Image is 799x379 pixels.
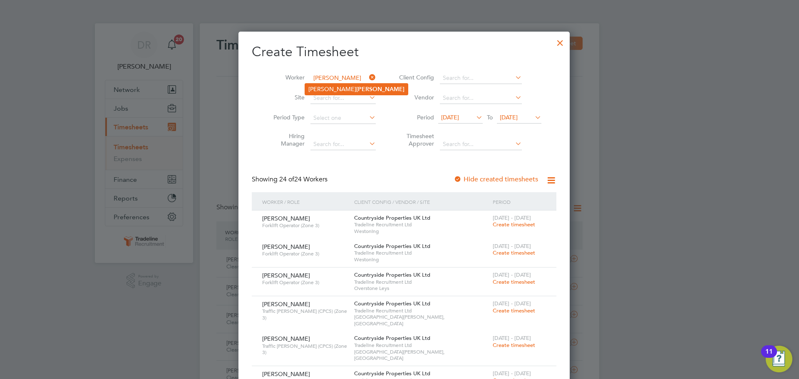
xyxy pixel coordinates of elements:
[267,114,305,121] label: Period Type
[252,43,556,61] h2: Create Timesheet
[493,334,531,342] span: [DATE] - [DATE]
[493,342,535,349] span: Create timesheet
[493,221,535,228] span: Create timesheet
[354,314,488,327] span: [GEOGRAPHIC_DATA][PERSON_NAME], [GEOGRAPHIC_DATA]
[262,215,310,222] span: [PERSON_NAME]
[454,175,538,183] label: Hide created timesheets
[354,243,430,250] span: Countryside Properties UK Ltd
[262,279,348,286] span: Forklift Operator (Zone 3)
[484,112,495,123] span: To
[262,243,310,250] span: [PERSON_NAME]
[262,272,310,279] span: [PERSON_NAME]
[305,84,408,95] li: [PERSON_NAME]
[354,228,488,235] span: Westoning
[267,132,305,147] label: Hiring Manager
[262,250,348,257] span: Forklift Operator (Zone 3)
[354,214,430,221] span: Countryside Properties UK Ltd
[493,307,535,314] span: Create timesheet
[354,279,488,285] span: Tradeline Recruitment Ltd
[493,278,535,285] span: Create timesheet
[262,308,348,321] span: Traffic [PERSON_NAME] (CPCS) (Zone 3)
[262,300,310,308] span: [PERSON_NAME]
[354,250,488,256] span: Tradeline Recruitment Ltd
[354,271,430,278] span: Countryside Properties UK Ltd
[354,349,488,362] span: [GEOGRAPHIC_DATA][PERSON_NAME], [GEOGRAPHIC_DATA]
[354,334,430,342] span: Countryside Properties UK Ltd
[262,335,310,342] span: [PERSON_NAME]
[352,192,490,211] div: Client Config / Vendor / Site
[354,342,488,349] span: Tradeline Recruitment Ltd
[493,214,531,221] span: [DATE] - [DATE]
[310,92,376,104] input: Search for...
[260,192,352,211] div: Worker / Role
[356,86,404,93] b: [PERSON_NAME]
[491,192,548,211] div: Period
[766,346,792,372] button: Open Resource Center, 11 new notifications
[500,114,518,121] span: [DATE]
[279,175,328,183] span: 24 Workers
[354,307,488,314] span: Tradeline Recruitment Ltd
[267,94,305,101] label: Site
[397,132,434,147] label: Timesheet Approver
[354,300,430,307] span: Countryside Properties UK Ltd
[493,300,531,307] span: [DATE] - [DATE]
[441,114,459,121] span: [DATE]
[493,370,531,377] span: [DATE] - [DATE]
[397,94,434,101] label: Vendor
[262,370,310,378] span: [PERSON_NAME]
[310,72,376,84] input: Search for...
[397,74,434,81] label: Client Config
[493,249,535,256] span: Create timesheet
[493,271,531,278] span: [DATE] - [DATE]
[440,139,522,150] input: Search for...
[267,74,305,81] label: Worker
[262,343,348,356] span: Traffic [PERSON_NAME] (CPCS) (Zone 3)
[354,221,488,228] span: Tradeline Recruitment Ltd
[262,222,348,229] span: Forklift Operator (Zone 3)
[354,370,430,377] span: Countryside Properties UK Ltd
[310,112,376,124] input: Select one
[252,175,329,184] div: Showing
[765,352,773,362] div: 11
[440,92,522,104] input: Search for...
[493,243,531,250] span: [DATE] - [DATE]
[397,114,434,121] label: Period
[354,256,488,263] span: Westoning
[310,139,376,150] input: Search for...
[440,72,522,84] input: Search for...
[279,175,294,183] span: 24 of
[354,285,488,292] span: Overstone Leys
